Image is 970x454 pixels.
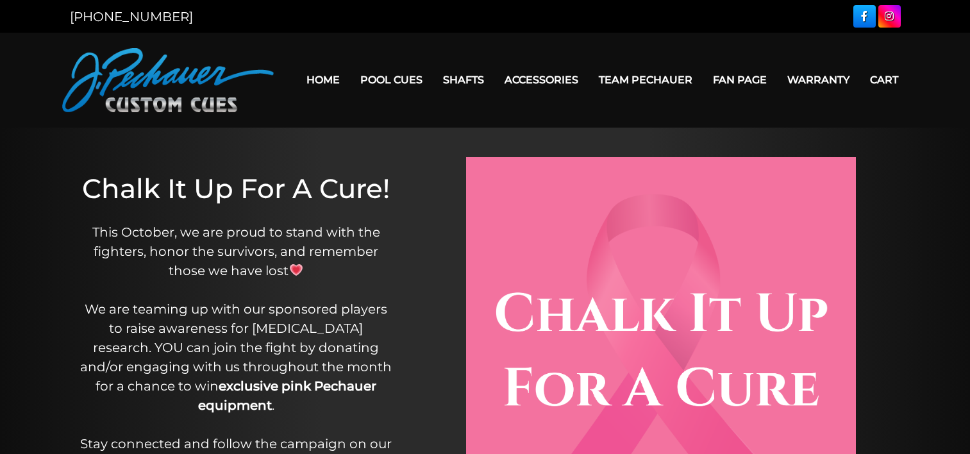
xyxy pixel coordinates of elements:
[290,264,303,276] img: 💗
[777,63,860,96] a: Warranty
[433,63,494,96] a: Shafts
[79,172,393,205] h1: Chalk It Up For A Cure!
[860,63,908,96] a: Cart
[70,9,193,24] a: [PHONE_NUMBER]
[198,378,377,413] strong: exclusive pink Pechauer equipment
[62,48,274,112] img: Pechauer Custom Cues
[703,63,777,96] a: Fan Page
[494,63,589,96] a: Accessories
[589,63,703,96] a: Team Pechauer
[350,63,433,96] a: Pool Cues
[296,63,350,96] a: Home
